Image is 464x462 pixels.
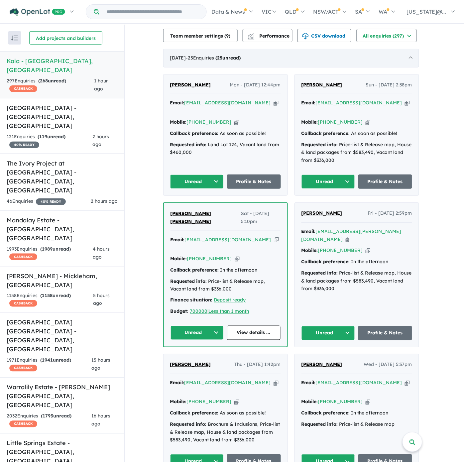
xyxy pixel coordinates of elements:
h5: [GEOGRAPHIC_DATA] - [GEOGRAPHIC_DATA] , [GEOGRAPHIC_DATA] [7,103,118,130]
a: [PHONE_NUMBER] [318,399,363,405]
strong: Callback preference: [170,130,219,136]
strong: ( unread) [40,293,71,299]
a: [EMAIL_ADDRESS][DOMAIN_NAME] [185,237,271,243]
span: Mon - [DATE] 12:44pm [230,81,281,89]
strong: Email: [170,100,184,106]
a: Profile & Notes [227,174,281,189]
a: [PERSON_NAME] [PERSON_NAME] [171,210,241,226]
strong: Budget: [171,308,189,314]
div: 1971 Enquir ies [7,357,91,373]
div: In the afternoon [171,266,281,274]
span: Wed - [DATE] 5:37pm [364,361,412,369]
span: CASHBACK [9,421,37,427]
button: Copy [366,119,371,126]
span: Fri - [DATE] 2:59pm [368,209,412,217]
a: [PHONE_NUMBER] [318,247,363,253]
strong: Email: [170,380,184,386]
span: [PERSON_NAME] [170,362,211,368]
button: Unread [301,326,355,340]
button: All enquiries (297) [357,29,417,42]
button: Unread [301,174,355,189]
strong: Mobile: [301,399,318,405]
span: 4 hours ago [93,246,110,260]
u: Deposit ready [214,297,246,303]
a: [PHONE_NUMBER] [318,119,363,125]
img: line-chart.svg [248,33,254,37]
span: 1158 [42,293,53,299]
strong: Mobile: [170,399,187,405]
button: Team member settings (9) [163,29,238,42]
span: [PERSON_NAME] [301,82,342,88]
strong: Finance situation: [171,297,213,303]
span: - 25 Enquir ies [186,55,241,61]
span: 15 hours ago [91,357,110,371]
strong: Email: [171,237,185,243]
span: 268 [40,78,48,84]
span: 9 [226,33,229,39]
h5: [PERSON_NAME] - Mickleham , [GEOGRAPHIC_DATA] [7,272,118,289]
div: [DATE] [163,49,419,67]
a: 700000 [190,308,208,314]
span: 1989 [42,246,53,252]
h5: The Ivory Project at [GEOGRAPHIC_DATA] - [GEOGRAPHIC_DATA] , [GEOGRAPHIC_DATA] [7,159,118,195]
strong: Mobile: [170,119,187,125]
strong: Requested info: [171,278,207,284]
button: Copy [274,236,279,243]
div: 46 Enquir ies [7,197,66,205]
div: As soon as possible! [170,409,281,417]
a: [PERSON_NAME] [170,361,211,369]
button: Copy [346,236,351,243]
span: 2 hours ago [92,134,109,148]
span: [PERSON_NAME] [301,362,342,368]
span: Thu - [DATE] 1:42pm [235,361,281,369]
span: [US_STATE]@... [407,8,446,15]
span: 40 % READY [36,198,66,205]
div: 1158 Enquir ies [7,292,93,308]
strong: Requested info: [301,421,338,427]
span: 25 [217,55,223,61]
button: Unread [171,326,224,340]
button: Copy [274,380,279,387]
strong: Email: [301,228,316,234]
strong: Requested info: [170,142,207,148]
a: [PERSON_NAME] [301,209,342,217]
button: Copy [405,99,410,106]
h5: Kala - [GEOGRAPHIC_DATA] , [GEOGRAPHIC_DATA] [7,57,118,74]
strong: ( unread) [40,246,71,252]
a: [PHONE_NUMBER] [187,119,232,125]
button: Performance [243,29,292,42]
button: Copy [366,247,371,254]
h5: Mandalay Estate - [GEOGRAPHIC_DATA] , [GEOGRAPHIC_DATA] [7,216,118,243]
span: [PERSON_NAME] [170,82,211,88]
strong: Callback preference: [301,130,350,136]
button: Add projects and builders [29,31,102,45]
a: Profile & Notes [358,174,412,189]
a: [PHONE_NUMBER] [187,256,232,262]
a: Less than 1 month [209,308,249,314]
a: [PHONE_NUMBER] [187,399,232,405]
span: 40 % READY [9,142,39,148]
a: [EMAIL_ADDRESS][DOMAIN_NAME] [184,100,271,106]
span: Sun - [DATE] 2:38pm [366,81,412,89]
a: [PERSON_NAME] [301,81,342,89]
a: Profile & Notes [358,326,412,340]
span: 119 [39,134,47,140]
button: Unread [170,174,224,189]
h5: Warralily Estate - [PERSON_NAME][GEOGRAPHIC_DATA] , [GEOGRAPHIC_DATA] [7,383,118,410]
span: 1 hour ago [94,78,108,92]
span: [PERSON_NAME] [PERSON_NAME] [171,210,211,224]
button: Copy [234,119,239,126]
div: In the afternoon [301,258,412,266]
span: 2 hours ago [91,198,118,204]
strong: Mobile: [301,119,318,125]
span: Sat - [DATE] 5:10pm [241,210,281,226]
input: Try estate name, suburb, builder or developer [101,5,205,19]
a: [EMAIL_ADDRESS][PERSON_NAME][DOMAIN_NAME] [301,228,402,242]
a: View details ... [227,326,281,340]
div: Land Lot 124, Vacant land from $460,000 [170,141,281,157]
div: In the afternoon [301,409,412,417]
strong: ( unread) [40,357,71,363]
a: [PERSON_NAME] [170,81,211,89]
strong: Requested info: [301,270,338,276]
